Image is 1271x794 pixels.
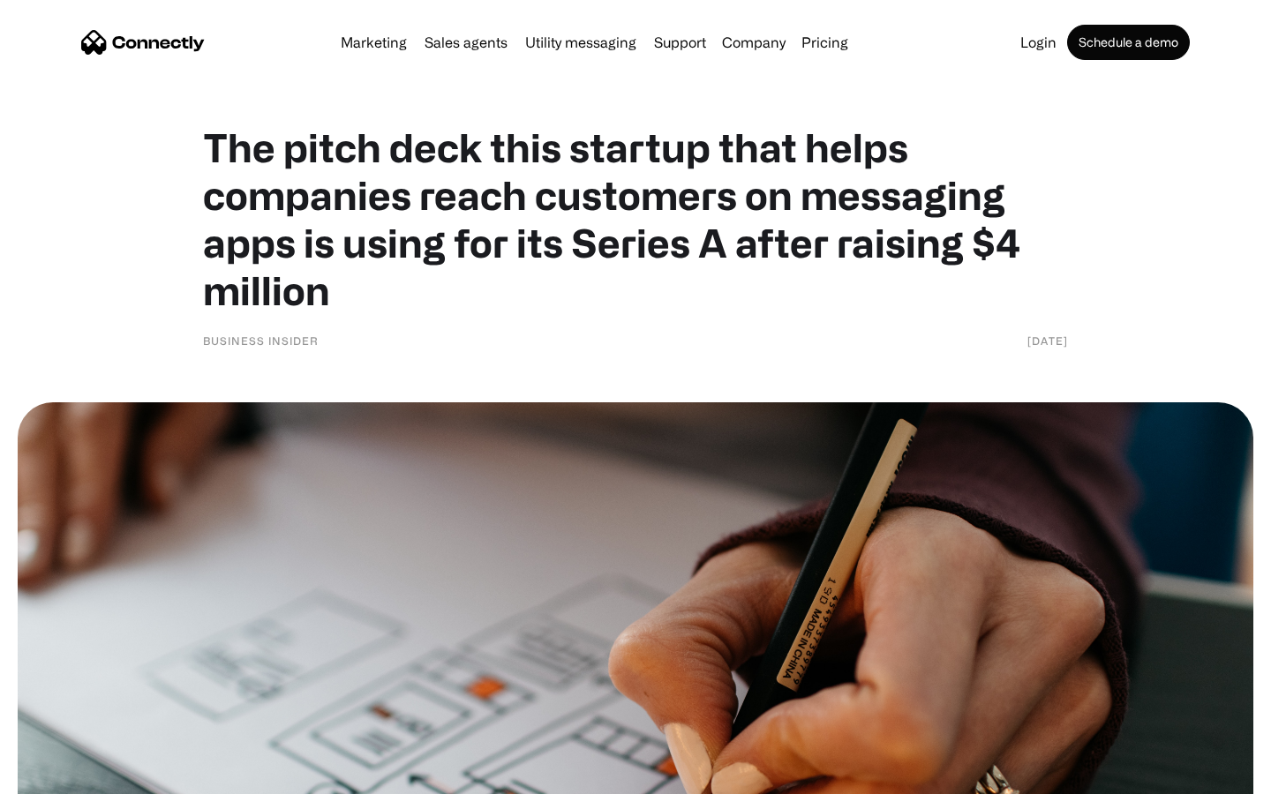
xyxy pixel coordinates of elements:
[518,35,643,49] a: Utility messaging
[334,35,414,49] a: Marketing
[417,35,515,49] a: Sales agents
[1013,35,1064,49] a: Login
[794,35,855,49] a: Pricing
[722,30,786,55] div: Company
[203,332,319,349] div: Business Insider
[1027,332,1068,349] div: [DATE]
[1067,25,1190,60] a: Schedule a demo
[18,763,106,788] aside: Language selected: English
[647,35,713,49] a: Support
[203,124,1068,314] h1: The pitch deck this startup that helps companies reach customers on messaging apps is using for i...
[35,763,106,788] ul: Language list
